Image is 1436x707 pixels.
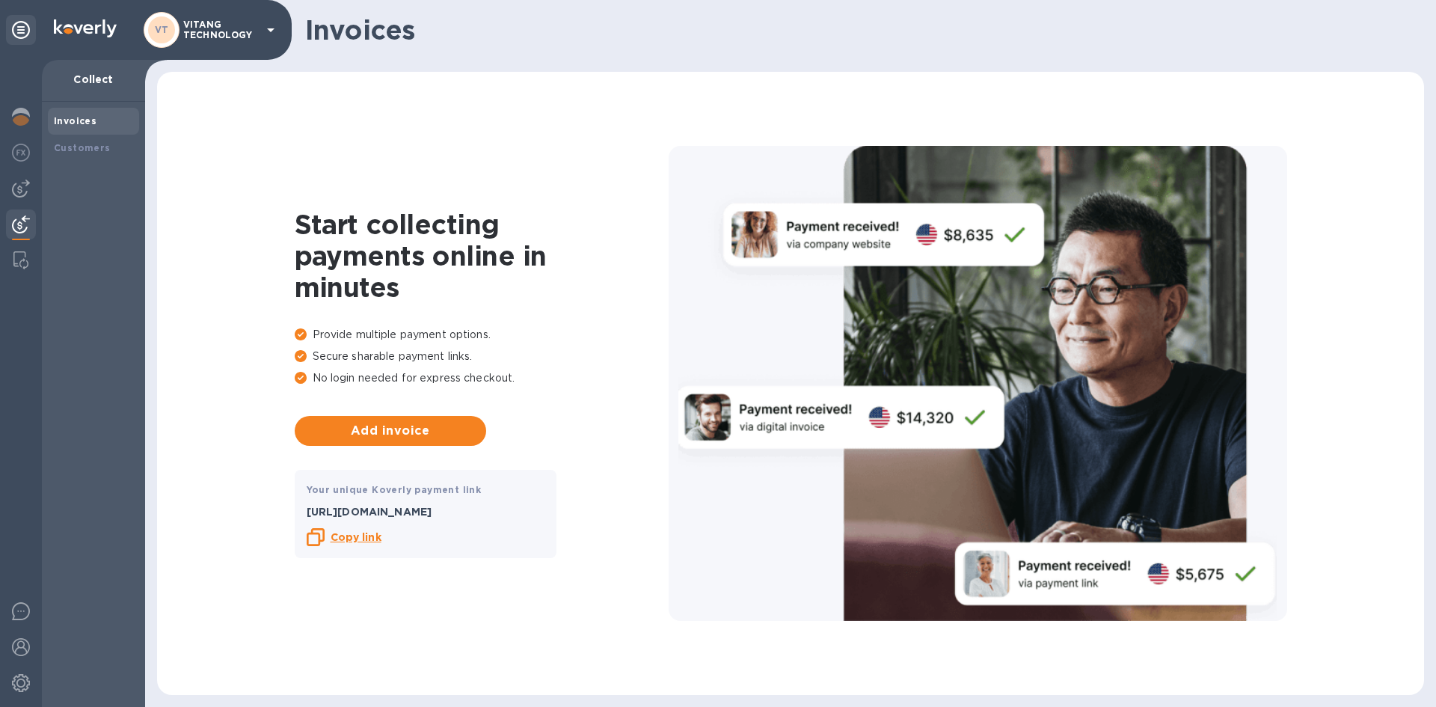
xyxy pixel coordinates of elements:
[295,416,486,446] button: Add invoice
[295,370,669,386] p: No login needed for express checkout.
[307,422,474,440] span: Add invoice
[295,349,669,364] p: Secure sharable payment links.
[54,19,117,37] img: Logo
[54,115,96,126] b: Invoices
[295,327,669,343] p: Provide multiple payment options.
[307,484,482,495] b: Your unique Koverly payment link
[6,15,36,45] div: Unpin categories
[54,72,133,87] p: Collect
[12,144,30,162] img: Foreign exchange
[307,504,544,519] p: [URL][DOMAIN_NAME]
[183,19,258,40] p: VITANG TECHNOLOGY
[331,531,381,543] b: Copy link
[155,24,169,35] b: VT
[295,209,669,303] h1: Start collecting payments online in minutes
[54,142,111,153] b: Customers
[305,14,1412,46] h1: Invoices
